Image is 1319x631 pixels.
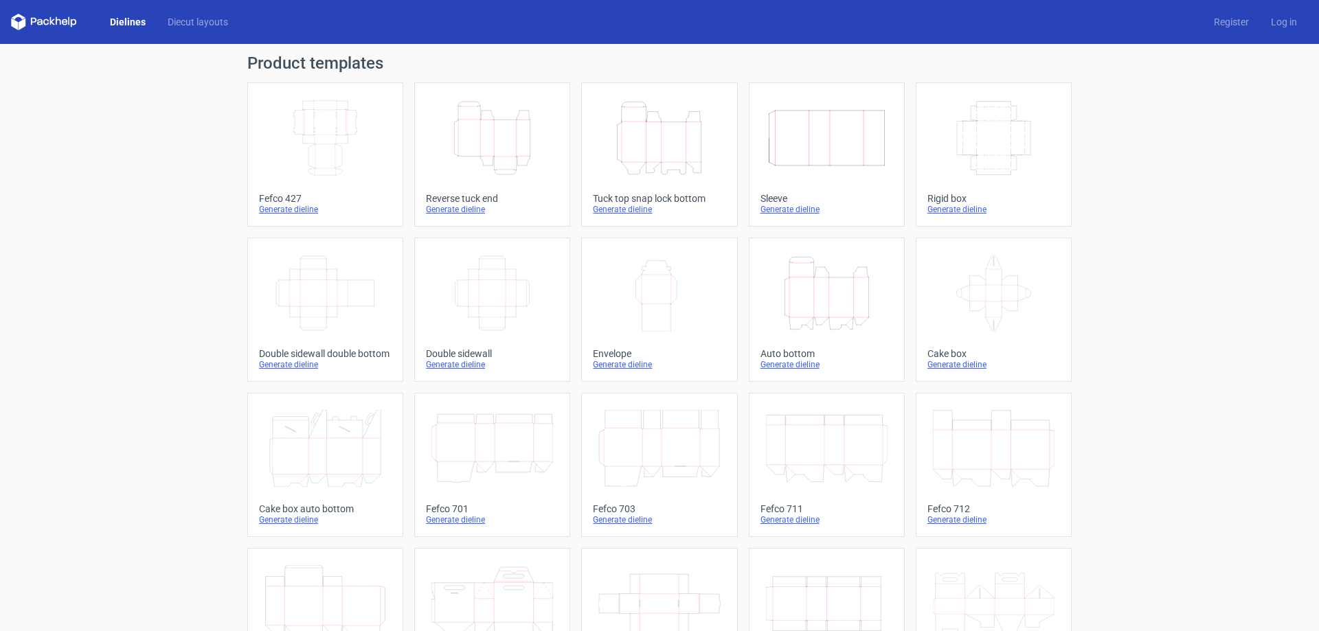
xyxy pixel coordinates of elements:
[927,193,1060,204] div: Rigid box
[581,82,737,227] a: Tuck top snap lock bottomGenerate dieline
[581,393,737,537] a: Fefco 703Generate dieline
[414,393,570,537] a: Fefco 701Generate dieline
[259,193,392,204] div: Fefco 427
[760,193,893,204] div: Sleeve
[593,204,725,215] div: Generate dieline
[927,503,1060,514] div: Fefco 712
[593,193,725,204] div: Tuck top snap lock bottom
[247,238,403,382] a: Double sidewall double bottomGenerate dieline
[749,238,905,382] a: Auto bottomGenerate dieline
[426,204,559,215] div: Generate dieline
[927,348,1060,359] div: Cake box
[157,15,239,29] a: Diecut layouts
[760,359,893,370] div: Generate dieline
[426,359,559,370] div: Generate dieline
[1203,15,1260,29] a: Register
[593,514,725,525] div: Generate dieline
[593,359,725,370] div: Generate dieline
[760,204,893,215] div: Generate dieline
[760,348,893,359] div: Auto bottom
[749,393,905,537] a: Fefco 711Generate dieline
[593,503,725,514] div: Fefco 703
[259,204,392,215] div: Generate dieline
[760,503,893,514] div: Fefco 711
[426,348,559,359] div: Double sidewall
[927,204,1060,215] div: Generate dieline
[247,55,1072,71] h1: Product templates
[581,238,737,382] a: EnvelopeGenerate dieline
[426,514,559,525] div: Generate dieline
[749,82,905,227] a: SleeveGenerate dieline
[247,82,403,227] a: Fefco 427Generate dieline
[414,238,570,382] a: Double sidewallGenerate dieline
[259,514,392,525] div: Generate dieline
[1260,15,1308,29] a: Log in
[593,348,725,359] div: Envelope
[259,348,392,359] div: Double sidewall double bottom
[916,238,1072,382] a: Cake boxGenerate dieline
[426,193,559,204] div: Reverse tuck end
[916,393,1072,537] a: Fefco 712Generate dieline
[916,82,1072,227] a: Rigid boxGenerate dieline
[247,393,403,537] a: Cake box auto bottomGenerate dieline
[259,359,392,370] div: Generate dieline
[426,503,559,514] div: Fefco 701
[99,15,157,29] a: Dielines
[414,82,570,227] a: Reverse tuck endGenerate dieline
[927,514,1060,525] div: Generate dieline
[259,503,392,514] div: Cake box auto bottom
[927,359,1060,370] div: Generate dieline
[760,514,893,525] div: Generate dieline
